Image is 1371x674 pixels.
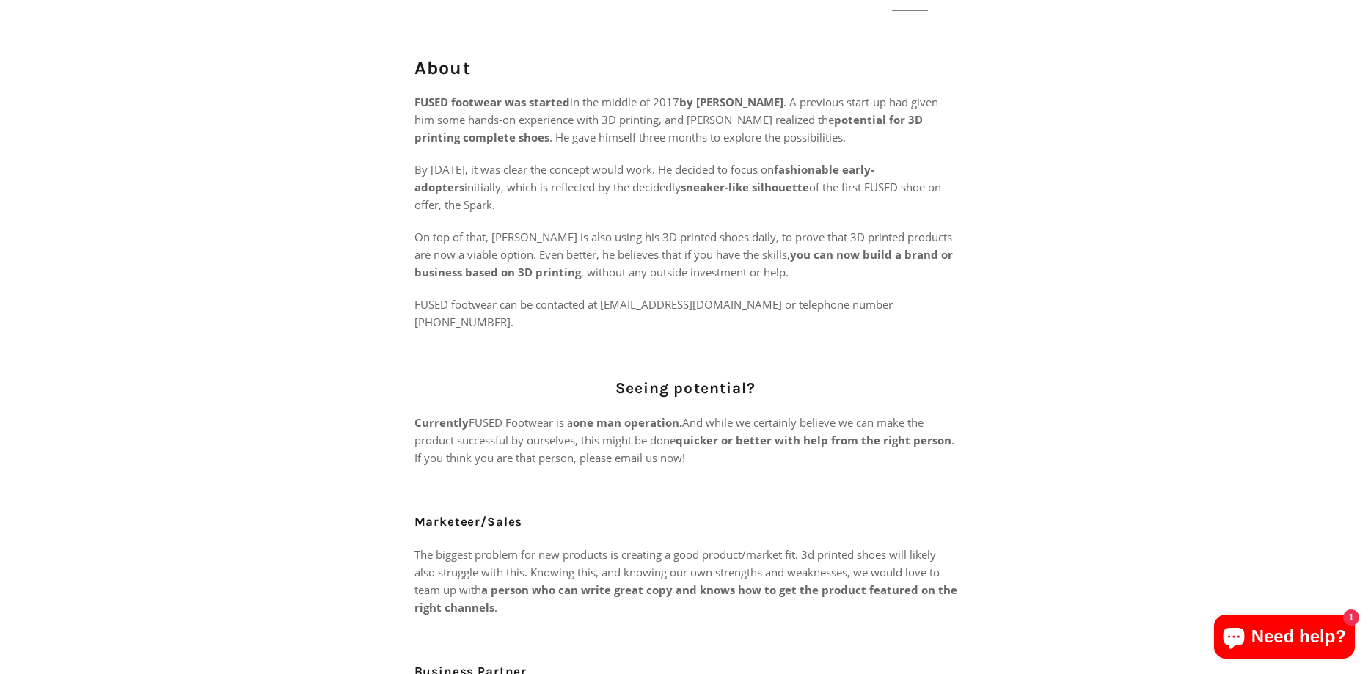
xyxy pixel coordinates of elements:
p: FUSED footwear can be contacted at [EMAIL_ADDRESS][DOMAIN_NAME] or telephone number [PHONE_NUMBER]. [414,296,957,331]
p: The biggest problem for new products is creating a good product/market fit. 3d printed shoes will... [414,546,957,616]
p: in the middle of 2017 . A previous start-up had given him some hands-on experience with 3D printi... [414,93,957,146]
strong: fashionable early-adopters [414,162,874,194]
p: FUSED Footwear is a And while we certainly believe we can make the product successful by ourselve... [414,414,957,466]
p: On top of that, [PERSON_NAME] is also using his 3D printed shoes daily, to prove that 3D printed ... [414,228,957,281]
p: By [DATE], it was clear the concept would work. He decided to focus on initially, which is reflec... [414,161,957,213]
h1: About [414,55,957,81]
h4: Seeing potential? [414,378,957,399]
strong: you can now build a brand or business based on 3D printing [414,247,953,279]
h4: Marketeer/Sales [414,513,957,531]
strong: sneaker-like silhouette [681,180,809,194]
inbox-online-store-chat: Shopify online store chat [1210,615,1359,662]
strong: quicker or better with help from the right person [676,433,951,447]
strong: Currently [414,415,469,430]
strong: one man operation. [573,415,682,430]
strong: a person who can write great copy and knows how to get the product featured on the right channels [414,582,957,615]
strong: potential for 3D printing complete shoes [414,112,923,144]
strong: by [PERSON_NAME] [679,95,783,109]
strong: FUSED footwear was started [414,95,570,109]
